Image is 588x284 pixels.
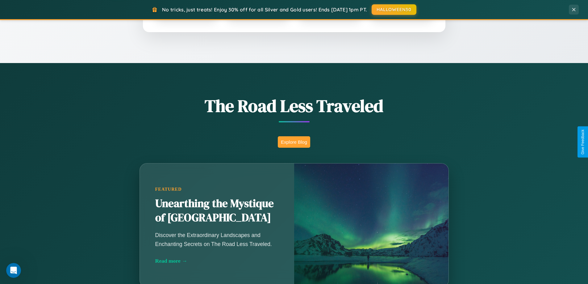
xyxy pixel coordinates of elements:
div: Give Feedback [581,129,585,155]
h1: The Road Less Traveled [109,94,479,118]
button: Explore Blog [278,136,310,148]
div: Read more → [155,258,279,264]
div: Featured [155,187,279,192]
button: HALLOWEEN30 [372,4,416,15]
iframe: Intercom live chat [6,263,21,278]
p: Discover the Extraordinary Landscapes and Enchanting Secrets on The Road Less Traveled. [155,231,279,248]
span: No tricks, just treats! Enjoy 30% off for all Silver and Gold users! Ends [DATE] 1pm PT. [162,6,367,13]
h2: Unearthing the Mystique of [GEOGRAPHIC_DATA] [155,197,279,225]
